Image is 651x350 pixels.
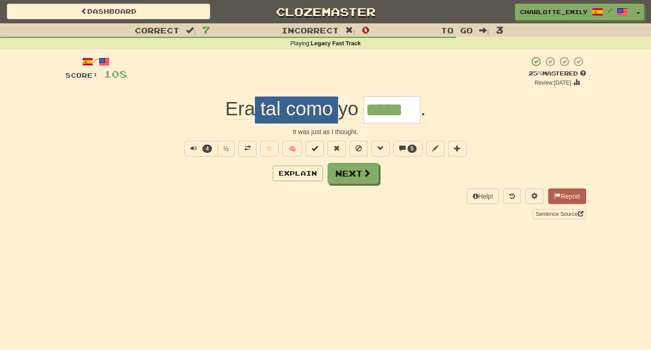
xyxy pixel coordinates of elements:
button: Report [548,188,586,204]
a: Sentence Source [533,209,586,219]
div: Text-to-speech controls [183,141,235,156]
button: Set this sentence to 100% Mastered (alt+m) [306,141,324,156]
span: Score: [65,71,98,79]
button: Edit sentence (alt+d) [426,141,445,156]
button: Reset to 0% Mastered (alt+r) [328,141,346,156]
a: Clozemaster [224,4,427,20]
button: 5 [393,141,423,156]
a: charlotte_emily / [515,4,633,20]
span: : [186,27,196,34]
span: yo [338,98,358,120]
button: Explain [273,166,323,181]
button: ½ [217,141,235,156]
span: Incorrect [281,26,339,35]
span: : [345,27,355,34]
div: / [65,56,127,67]
span: como [286,98,333,120]
span: 0 [362,24,370,35]
span: 108 [104,68,127,80]
span: 3 [496,24,503,35]
button: Ignore sentence (alt+i) [349,141,368,156]
span: Correct [135,26,180,35]
button: Favorite sentence (alt+f) [260,141,279,156]
span: : [479,27,489,34]
strong: Legacy Fast Track [311,40,360,47]
div: Mastered [529,70,586,78]
button: 4 [185,141,218,156]
span: 25 % [529,70,542,77]
span: Era [225,98,255,120]
button: Toggle translation (alt+t) [238,141,257,156]
a: Dashboard [7,4,210,19]
span: tal [260,98,281,120]
button: Next [328,163,379,184]
span: . [420,98,426,119]
small: Review: [DATE] [535,80,571,86]
span: 4 [202,145,212,153]
button: Add to collection (alt+a) [448,141,466,156]
button: Help! [467,188,499,204]
span: charlotte_emily [520,8,587,16]
button: Grammar (alt+g) [371,141,390,156]
span: 7 [202,24,210,35]
span: 5 [411,145,414,152]
button: 🧠 [282,141,302,156]
button: Round history (alt+y) [503,188,521,204]
span: To go [441,26,473,35]
span: / [608,7,612,14]
div: It was just as I thought. [65,127,586,136]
